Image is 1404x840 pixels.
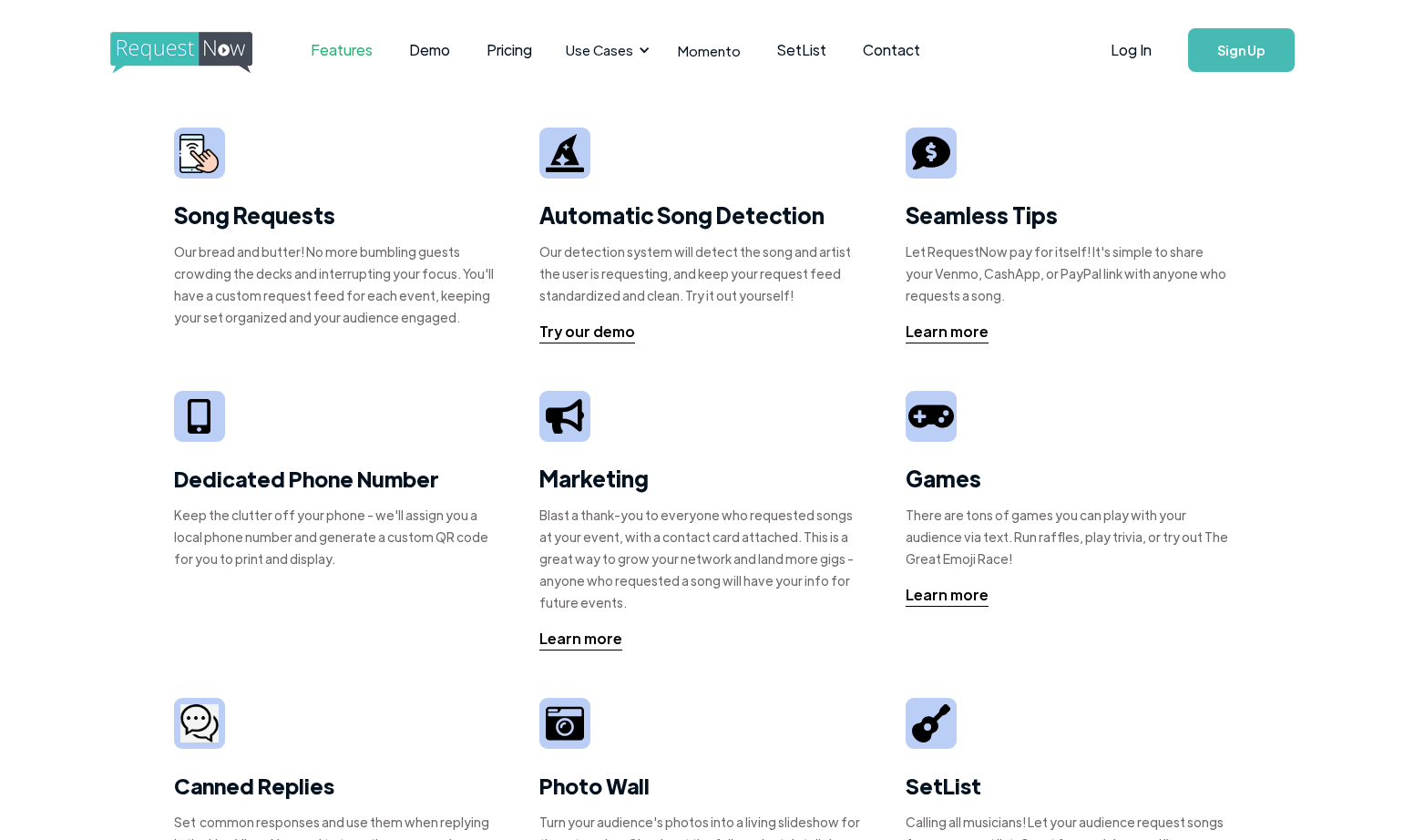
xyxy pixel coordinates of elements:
strong: Games [906,464,981,492]
img: megaphone [546,399,584,433]
div: Let RequestNow pay for itself! It's simple to share your Venmo, CashApp, or PayPal link with anyo... [906,241,1231,306]
img: tip sign [912,134,950,172]
strong: Automatic Song Detection [539,200,825,229]
strong: Canned Replies [174,771,334,800]
div: There are tons of games you can play with your audience via text. Run raffles, play trivia, or tr... [906,504,1231,569]
a: Learn more [906,321,989,343]
div: Our detection system will detect the song and artist the user is requesting, and keep your reques... [539,241,865,306]
img: video game [908,398,954,435]
a: Demo [391,22,468,78]
a: Log In [1092,18,1170,82]
div: Our bread and butter! No more bumbling guests crowding the decks and interrupting your focus. You... [174,241,499,328]
div: Learn more [539,628,622,650]
img: camera icon [180,704,219,743]
img: guitar [912,704,950,743]
div: Try our demo [539,321,635,343]
strong: Dedicated Phone Number [174,464,439,493]
div: Learn more [906,321,989,343]
a: Sign Up [1188,28,1295,72]
a: SetList [759,22,845,78]
strong: SetList [906,771,981,800]
div: Keep the clutter off your phone - we'll assign you a local phone number and generate a custom QR ... [174,504,499,569]
a: home [110,32,247,68]
div: Blast a thank-you to everyone who requested songs at your event, with a contact card attached. Th... [539,504,865,613]
img: requestnow logo [110,32,286,74]
a: Learn more [906,584,989,607]
a: Contact [845,22,938,78]
div: Use Cases [555,22,655,78]
img: camera icon [546,704,584,743]
a: Momento [660,24,759,77]
strong: Marketing [539,464,649,492]
strong: Song Requests [174,200,335,229]
strong: Seamless Tips [906,200,1058,229]
img: smarphone [179,134,219,173]
a: Features [292,22,391,78]
a: Try our demo [539,321,635,343]
a: Pricing [468,22,550,78]
div: Use Cases [566,40,633,60]
img: iphone [188,399,210,435]
strong: Photo Wall [539,771,650,800]
img: wizard hat [546,134,584,172]
a: Learn more [539,628,622,650]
